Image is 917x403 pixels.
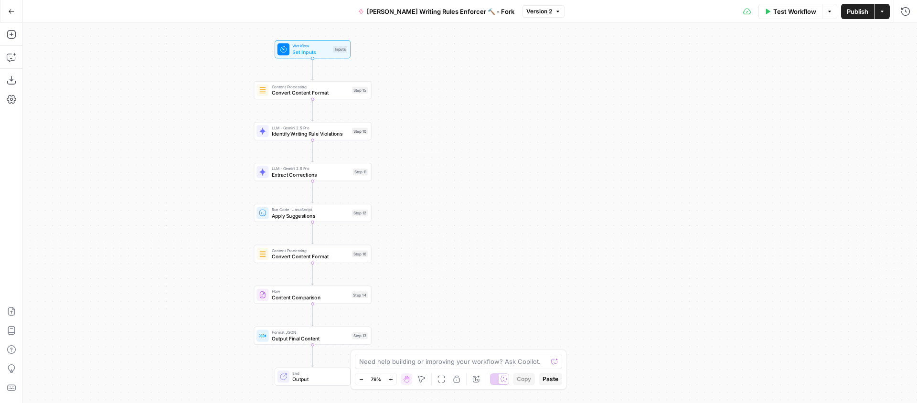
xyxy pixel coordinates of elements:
span: Content Processing [272,247,349,254]
span: Flow [272,288,349,295]
div: Step 10 [352,127,368,134]
div: Step 16 [352,251,368,257]
div: LLM · Gemini 2.5 ProIdentify Writing Rule ViolationsStep 10 [254,122,372,140]
span: [PERSON_NAME] Writing Rules Enforcer 🔨 - Fork [367,7,514,16]
span: Identify Writing Rule Violations [272,130,349,138]
div: Step 15 [352,87,368,94]
div: Content ProcessingConvert Content FormatStep 16 [254,245,372,263]
span: Convert Content Format [272,89,349,97]
span: Content Comparison [272,294,349,301]
img: vrinnnclop0vshvmafd7ip1g7ohf [259,291,267,298]
span: 79% [371,375,381,383]
span: Format JSON [272,329,349,336]
g: Edge from step_15 to step_10 [311,99,314,121]
g: Edge from step_16 to step_14 [311,263,314,285]
button: [PERSON_NAME] Writing Rules Enforcer 🔨 - Fork [352,4,520,19]
g: Edge from step_10 to step_11 [311,140,314,162]
div: EndOutput [254,368,372,386]
span: Output [292,375,344,383]
span: Publish [847,7,868,16]
button: Version 2 [522,5,565,18]
div: Inputs [333,46,347,53]
span: Apply Suggestions [272,212,349,220]
button: Paste [539,373,562,385]
span: Copy [517,375,531,383]
div: FlowContent ComparisonStep 14 [254,286,372,304]
div: Step 12 [352,210,368,216]
span: LLM · Gemini 2.5 Pro [272,166,350,172]
div: Run Code · JavaScriptApply SuggestionsStep 12 [254,204,372,222]
g: Edge from step_11 to step_12 [311,181,314,203]
div: Step 14 [352,291,368,298]
span: Convert Content Format [272,253,349,260]
button: Test Workflow [758,4,822,19]
div: WorkflowSet InputsInputs [254,40,372,58]
span: Content Processing [272,84,349,90]
span: Version 2 [526,7,552,16]
div: Step 11 [353,169,368,175]
div: Content ProcessingConvert Content FormatStep 15 [254,81,372,99]
img: o3r9yhbrn24ooq0tey3lueqptmfj [259,250,267,258]
span: Run Code · JavaScript [272,207,349,213]
span: Extract Corrections [272,171,350,179]
button: Copy [513,373,535,385]
g: Edge from start to step_15 [311,58,314,80]
span: Paste [543,375,558,383]
span: LLM · Gemini 2.5 Pro [272,125,349,131]
span: End [292,370,344,376]
div: Format JSONOutput Final ContentStep 13 [254,327,372,345]
span: Test Workflow [773,7,816,16]
g: Edge from step_12 to step_16 [311,222,314,244]
span: Output Final Content [272,335,349,342]
div: LLM · Gemini 2.5 ProExtract CorrectionsStep 11 [254,163,372,181]
span: Workflow [292,43,330,49]
button: Publish [841,4,874,19]
img: o3r9yhbrn24ooq0tey3lueqptmfj [259,86,267,94]
span: Set Inputs [292,48,330,56]
div: Step 13 [352,332,368,339]
g: Edge from step_13 to end [311,345,314,367]
g: Edge from step_14 to step_13 [311,304,314,326]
